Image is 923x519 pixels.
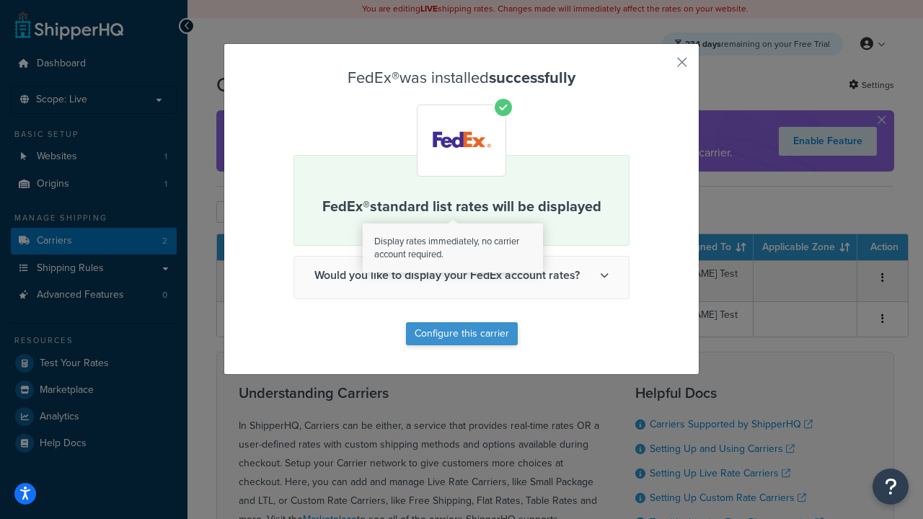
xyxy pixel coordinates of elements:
button: Open Resource Center [873,469,909,505]
button: Configure this carrier [406,322,518,345]
div: FedEx® standard list rates will be displayed [293,155,630,246]
h3: FedEx® was installed [293,69,630,86]
span: Would you like to display your FedEx account rates? [294,257,629,294]
img: FedEx [420,107,503,174]
strong: successfully [489,66,575,89]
